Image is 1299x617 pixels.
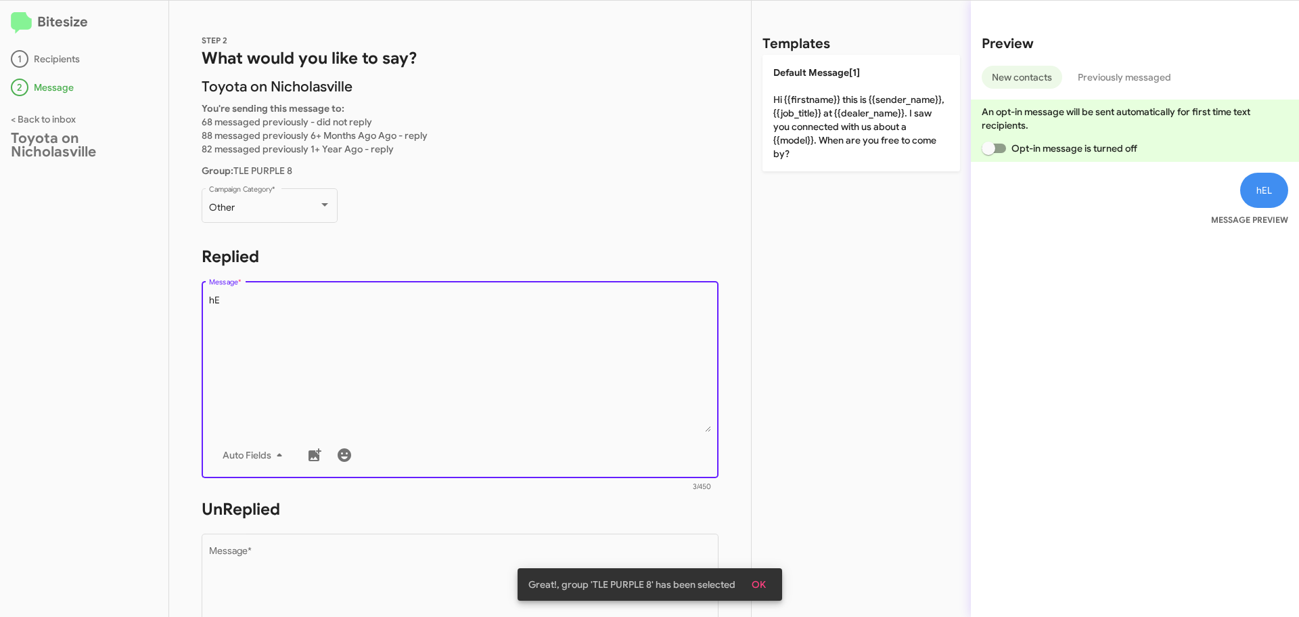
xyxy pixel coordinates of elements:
b: Group: [202,165,233,177]
h1: Replied [202,246,719,268]
button: Auto Fields [212,443,298,467]
button: OK [741,572,777,597]
div: Toyota on Nicholasville [11,131,158,158]
span: 68 messaged previously - did not reply [202,116,372,128]
h2: Bitesize [11,12,158,34]
h2: Templates [762,33,830,55]
span: Opt-in message is turned off [1011,140,1137,156]
p: An opt-in message will be sent automatically for first time text recipients. [982,105,1288,132]
span: Previously messaged [1078,66,1171,89]
h1: What would you like to say? [202,47,719,69]
div: Message [11,79,158,96]
mat-hint: 3/450 [693,483,711,491]
small: MESSAGE PREVIEW [1211,213,1288,227]
h1: UnReplied [202,498,719,520]
b: You're sending this message to: [202,102,344,114]
a: < Back to inbox [11,113,76,125]
span: STEP 2 [202,35,227,45]
span: Auto Fields [223,443,288,467]
span: Default Message[1] [773,66,860,79]
h2: Preview [982,33,1288,55]
span: Other [209,201,235,213]
div: Recipients [11,50,158,68]
div: 1 [11,50,28,68]
span: TLE PURPLE 8 [202,165,292,177]
span: New contacts [992,66,1052,89]
button: Previously messaged [1068,66,1181,89]
div: 2 [11,79,28,96]
span: 82 messaged previously 1+ Year Ago - reply [202,143,394,155]
p: Toyota on Nicholasville [202,80,719,93]
span: 88 messaged previously 6+ Months Ago Ago - reply [202,129,428,142]
span: hEL [1240,173,1288,208]
span: Great!, group 'TLE PURPLE 8' has been selected [528,578,735,591]
p: Hi {{firstname}} this is {{sender_name}}, {{job_title}} at {{dealer_name}}. I saw you connected w... [762,55,960,171]
button: New contacts [982,66,1062,89]
img: logo-minimal.svg [11,12,32,34]
span: OK [752,572,766,597]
